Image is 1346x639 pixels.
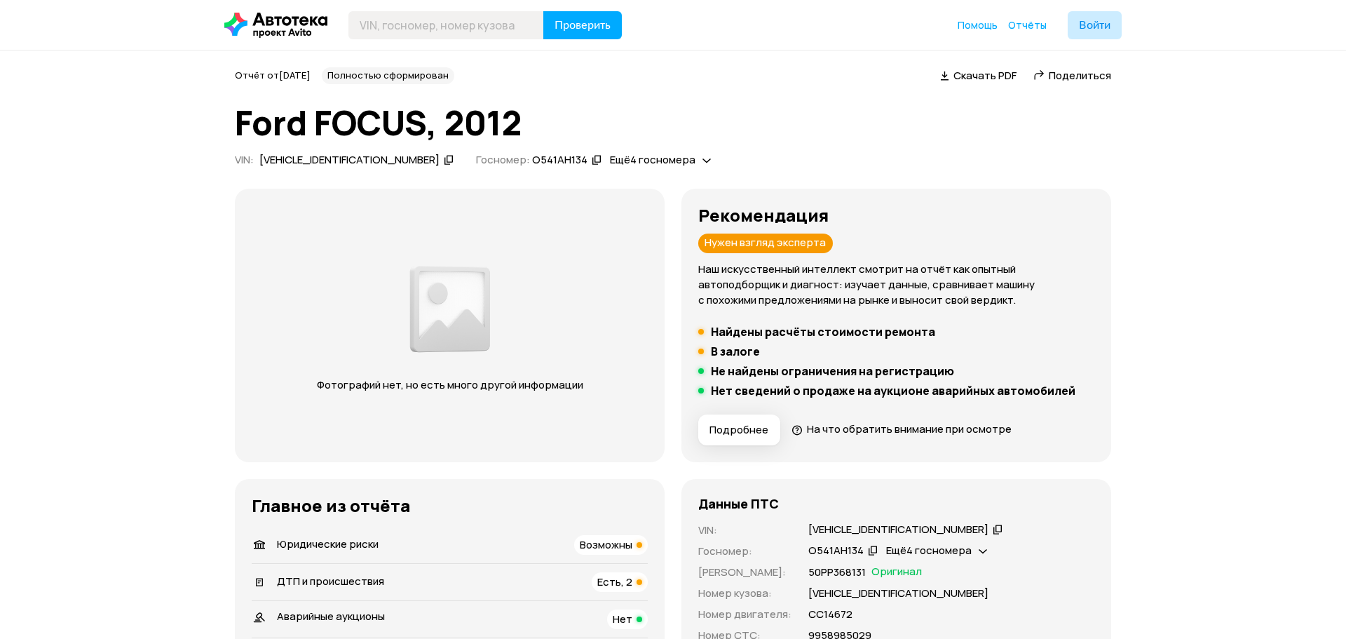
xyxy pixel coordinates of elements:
[1049,68,1111,83] span: Поделиться
[886,543,972,558] span: Ещё 4 госномера
[711,384,1075,398] h5: Нет сведений о продаже на аукционе аварийных автомобилей
[1033,68,1111,83] a: Поделиться
[277,574,384,588] span: ДТП и происшествия
[808,586,988,601] p: [VEHICLE_IDENTIFICATION_NUMBER]
[303,377,597,393] p: Фотографий нет, но есть много другой информации
[698,586,791,601] p: Номер кузова :
[709,423,768,437] span: Подробнее
[235,152,254,167] span: VIN :
[348,11,544,39] input: VIN, госномер, номер кузова
[953,68,1017,83] span: Скачать PDF
[610,152,695,167] span: Ещё 4 госномера
[322,67,454,84] div: Полностью сформирован
[711,364,954,378] h5: Не найдены ограничения на регистрацию
[406,258,494,361] img: 2a3f492e8892fc00.png
[277,537,379,551] span: Юридические риски
[808,544,864,558] div: О541АН134
[698,607,791,622] p: Номер двигателя :
[277,609,385,624] span: Аварийные аукционы
[1068,11,1122,39] button: Войти
[698,206,1094,225] h3: Рекомендация
[597,574,632,589] span: Есть, 2
[1008,18,1047,32] a: Отчёты
[698,234,833,253] div: Нужен взгляд эксперта
[808,523,988,537] div: [VEHICLE_IDENTIFICATION_NUMBER]
[698,415,780,445] button: Подробнее
[871,565,922,580] span: Оригинал
[543,11,622,39] button: Проверить
[698,565,791,580] p: [PERSON_NAME] :
[711,325,935,339] h5: Найдены расчёты стоимости ремонта
[235,69,311,81] span: Отчёт от [DATE]
[940,68,1017,83] a: Скачать PDF
[580,537,632,552] span: Возможны
[698,496,779,511] h4: Данные ПТС
[555,20,611,31] span: Проверить
[791,422,1012,436] a: На что обратить внимание при осмотре
[1079,20,1110,31] span: Войти
[808,565,866,580] p: 50РР368131
[235,104,1111,142] h1: Ford FOCUS, 2012
[958,18,998,32] a: Помощь
[259,153,440,168] div: [VEHICLE_IDENTIFICATION_NUMBER]
[252,496,648,516] h3: Главное из отчёта
[532,153,587,168] div: О541АН134
[698,262,1094,308] p: Наш искусственный интеллект смотрит на отчёт как опытный автоподборщик и диагност: изучает данные...
[698,544,791,559] p: Госномер :
[808,607,852,622] p: СС14672
[613,612,632,626] span: Нет
[711,344,760,358] h5: В залоге
[476,152,530,167] span: Госномер:
[807,422,1012,436] span: На что обратить внимание при осмотре
[698,523,791,538] p: VIN :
